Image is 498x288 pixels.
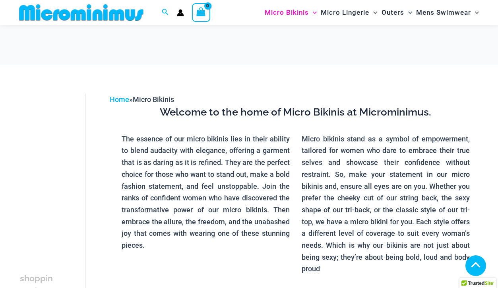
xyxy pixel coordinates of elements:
a: Micro LingerieMenu ToggleMenu Toggle [319,2,379,23]
span: Menu Toggle [369,2,377,23]
a: View Shopping Cart, empty [192,3,210,22]
span: Micro Lingerie [321,2,369,23]
span: Micro Bikinis [133,95,174,104]
span: Menu Toggle [309,2,317,23]
span: Micro Bikinis [265,2,309,23]
span: Menu Toggle [471,2,479,23]
img: MM SHOP LOGO FLAT [16,4,147,22]
p: Micro bikinis stand as a symbol of empowerment, tailored for women who dare to embrace their true... [302,133,470,275]
h3: Welcome to the home of Micro Bikinis at Microminimus. [116,106,476,119]
a: Search icon link [162,8,169,18]
a: Mens SwimwearMenu ToggleMenu Toggle [414,2,481,23]
p: The essence of our micro bikinis lies in their ability to blend audacity with elegance, offering ... [122,133,290,251]
span: Menu Toggle [404,2,412,23]
span: Outers [382,2,404,23]
span: » [110,95,174,104]
iframe: TrustedSite Certified [20,87,91,247]
a: Home [110,95,129,104]
nav: Site Navigation [262,1,482,24]
a: OutersMenu ToggleMenu Toggle [380,2,414,23]
a: Account icon link [177,9,184,16]
span: Mens Swimwear [416,2,471,23]
a: Micro BikinisMenu ToggleMenu Toggle [263,2,319,23]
